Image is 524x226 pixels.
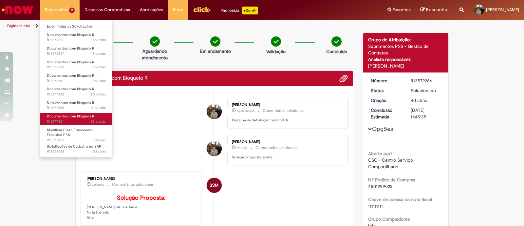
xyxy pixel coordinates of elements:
[91,105,106,110] span: 21h atrás
[47,73,94,78] span: Documentos com Bloqueio R
[47,32,94,37] span: Documentos com Bloqueio R
[368,43,444,56] div: Suprimentos PSS - Gestão de Contratos
[84,7,130,13] span: Despesas Corporativas
[47,144,101,149] span: Solicitações de Cadastro no SAP
[200,48,231,54] p: Em andamento
[232,140,341,144] div: [PERSON_NAME]
[368,177,415,183] b: Nº Pedido de Compras
[91,78,106,83] time: 29/09/2025 17:58:29
[237,109,254,113] time: 30/09/2025 12:13:44
[366,77,406,84] dt: Número
[91,78,106,83] span: 18h atrás
[139,48,171,61] p: Aguardando atendimento
[368,203,383,209] span: 111111111
[220,7,258,14] div: Padroniza
[91,92,106,97] time: 29/09/2025 15:46:46
[93,138,106,143] time: 28/09/2025 10:40:18
[47,92,106,97] span: R13577888
[237,146,247,150] span: 1m atrás
[140,7,163,13] span: Aprovações
[5,20,345,32] ul: Trilhas de página
[411,97,441,104] div: 26/09/2025 19:10:13
[91,37,106,42] time: 29/09/2025 18:17:08
[326,48,347,55] p: Concluído
[40,99,112,112] a: Aberto R13577858 : Documentos com Bloqueio R
[368,157,414,170] span: CSC - Centro Serviço Compartilhado
[411,97,427,103] time: 26/09/2025 19:10:13
[91,119,106,124] span: 22h atrás
[47,87,94,92] span: Documentos com Bloqueio R
[40,127,112,141] a: Aberto R13573810 : Modificar Prazo Fornecedor Exclusivo PSS
[368,63,444,69] div: [PERSON_NAME]
[368,196,432,202] b: Chave de acesso da nota fiscal
[92,183,104,187] span: 23h atrás
[7,23,30,29] a: Página inicial
[411,97,427,103] span: 4d atrás
[368,216,410,222] b: Grupo Compradores
[237,146,247,150] time: 30/09/2025 12:13:21
[421,7,450,13] a: Rascunhos
[331,36,342,47] img: check-circle-green.png
[237,109,254,113] span: Agora mesmo
[91,119,106,124] time: 29/09/2025 14:32:06
[366,107,406,120] dt: Conclusão Estimada
[40,45,112,57] a: Aberto R13578807 : Documentos com Bloqueio R
[47,128,93,138] span: Modificar Prazo Fornecedor Exclusivo PSS
[81,75,148,81] h2: Documentos com Bloqueio R Histórico de tíquete
[266,48,286,55] p: Validação
[40,72,112,84] a: Aberto R13578751 : Documentos com Bloqueio R
[69,8,75,13] span: 9
[207,141,222,156] div: Lucas Xavier De Oliveira
[91,149,106,154] time: 21/09/2025 09:03:17
[173,7,183,13] span: More
[232,103,341,107] div: [PERSON_NAME]
[47,100,94,105] span: Documentos com Bloqueio R
[366,97,406,104] dt: Criação
[339,74,348,83] button: Adicionar anexos
[242,7,258,14] p: +GenAi
[486,7,519,12] span: [PERSON_NAME]
[47,60,94,65] span: Documentos com Bloqueio R
[47,46,94,51] span: Documentos com Bloqueio R
[117,194,165,202] b: Solução Proposta:
[207,178,222,193] div: Siumara Santos Moura
[255,145,297,151] small: Comentários adicionais
[193,5,211,14] img: click_logo_yellow_360x200.png
[368,36,444,43] div: Grupo de Atribuição:
[47,37,106,43] span: R13578817
[91,92,106,97] span: 20h atrás
[411,107,441,120] div: [DATE] 11:45:35
[47,78,106,84] span: R13578751
[40,113,112,125] a: Aberto R13577301 : Documentos com Bloqueio R
[47,114,94,119] span: Documentos com Bloqueio R
[91,51,106,56] span: 18h atrás
[368,151,392,156] b: Aberto por?
[47,51,106,56] span: R13578807
[207,104,222,119] div: Lucas Xavier De Oliveira
[232,155,341,160] p: Solução Proposta aceita.
[47,65,106,70] span: R13578800
[426,7,450,13] span: Rascunhos
[263,108,305,113] small: Comentários adicionais
[91,65,106,70] time: 29/09/2025 18:11:49
[87,195,196,220] p: [PERSON_NAME] ola boa tarde Nota liberada Atte
[112,182,154,187] small: Comentários adicionais
[368,56,444,63] div: Analista responsável:
[271,36,281,47] img: check-circle-green.png
[45,7,68,13] span: Requisições
[87,177,196,181] div: [PERSON_NAME]
[150,36,160,47] img: check-circle-green.png
[91,149,106,154] span: 10d atrás
[368,183,392,189] span: 4501299022
[91,37,106,42] span: 18h atrás
[47,138,106,143] span: R13573810
[47,149,106,154] span: R13553065
[232,118,341,123] p: Pesquisa de Satisfação respondida!
[40,23,112,30] a: Exibir Todas as Solicitações
[40,31,112,44] a: Aberto R13578817 : Documentos com Bloqueio R
[93,138,106,143] span: 3d atrás
[91,105,106,110] time: 29/09/2025 15:43:19
[47,119,106,124] span: R13577301
[40,143,112,155] a: Aberto R13553065 : Solicitações de Cadastro no SAP
[393,7,411,13] span: Favoritos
